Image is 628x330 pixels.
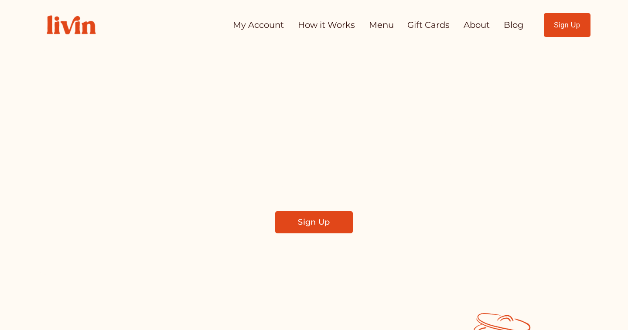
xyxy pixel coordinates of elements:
[171,156,457,194] span: Find a local chef who prepares customized, healthy meals in your kitchen
[369,17,394,34] a: Menu
[233,17,284,34] a: My Account
[133,101,495,142] span: Take Back Your Evenings
[504,17,524,34] a: Blog
[544,13,590,37] a: Sign Up
[407,17,450,34] a: Gift Cards
[275,211,352,233] a: Sign Up
[298,17,355,34] a: How it Works
[464,17,490,34] a: About
[38,6,105,44] img: Livin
